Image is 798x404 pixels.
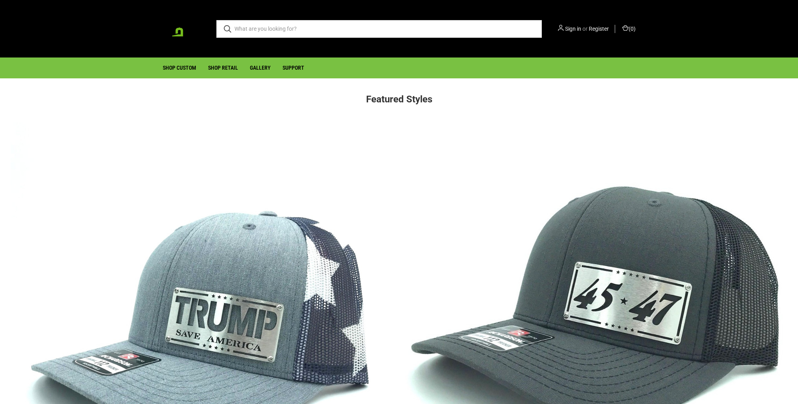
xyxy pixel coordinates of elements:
a: Shop Custom [157,58,202,78]
img: BadgeCaps [164,10,203,48]
a: BadgeCaps [164,9,203,48]
a: Gallery [244,58,277,78]
a: Register [589,25,609,33]
span: or [582,26,588,32]
strong: Featured Styles [366,94,432,105]
a: Sign in [565,25,581,33]
a: Support [277,58,310,78]
a: Shop Retail [202,58,244,78]
span: 0 [631,26,634,32]
a: Cart with 0 items [621,25,636,33]
input: What are you looking for? [216,20,542,38]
